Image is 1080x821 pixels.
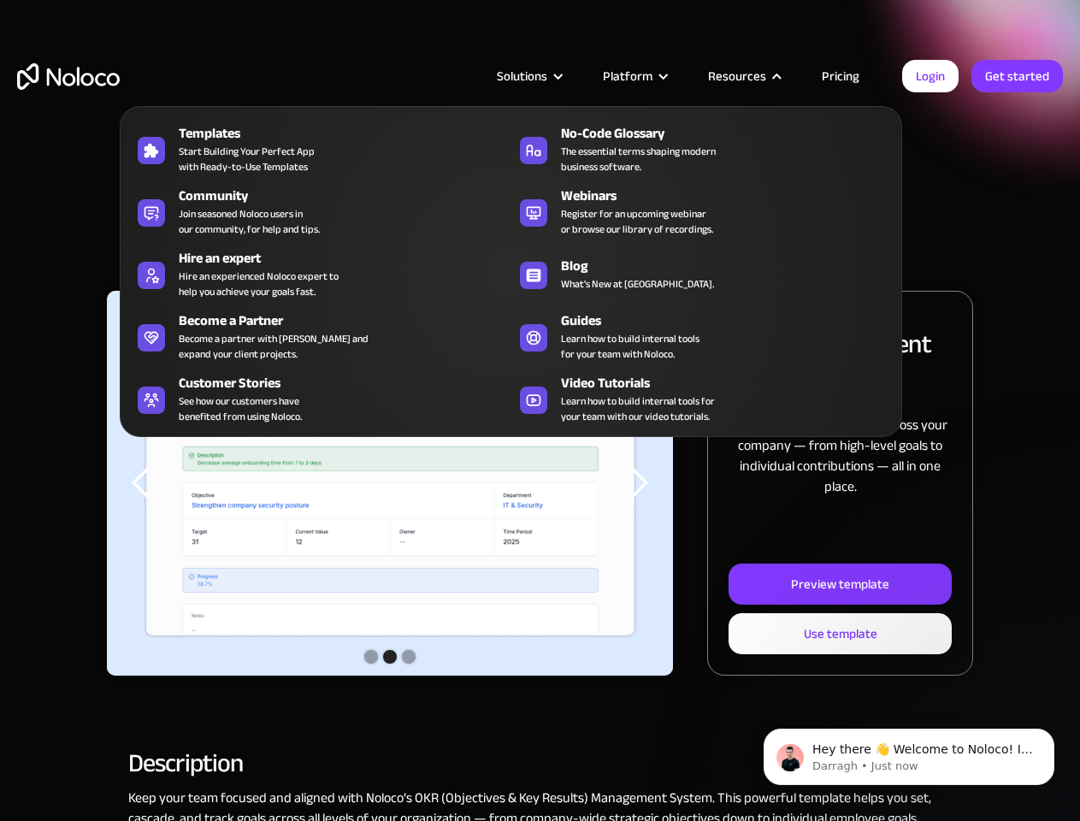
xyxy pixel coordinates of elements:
[561,144,716,174] span: The essential terms shaping modern business software.
[561,331,699,362] span: Learn how to build internal tools for your team with Noloco.
[129,120,510,178] a: TemplatesStart Building Your Perfect Appwith Ready-to-Use Templates
[179,123,518,144] div: Templates
[383,650,397,664] div: Show slide 2 of 3
[129,307,510,365] a: Become a PartnerBecome a partner with [PERSON_NAME] andexpand your client projects.
[561,206,713,237] span: Register for an upcoming webinar or browse our library of recordings.
[107,291,673,676] div: 2 of 3
[729,564,952,605] a: Preview template
[107,291,673,676] div: carousel
[179,269,339,299] div: Hire an experienced Noloco expert to help you achieve your goals fast.
[511,307,893,365] a: GuidesLearn how to build internal toolsfor your team with Noloco.
[511,245,893,303] a: BlogWhat's New at [GEOGRAPHIC_DATA].
[603,65,652,87] div: Platform
[129,369,510,428] a: Customer StoriesSee how our customers havebenefited from using Noloco.
[902,60,959,92] a: Login
[511,120,893,178] a: No-Code GlossaryThe essential terms shaping modernbusiness software.
[800,65,881,87] a: Pricing
[738,693,1080,812] iframe: Intercom notifications message
[729,415,952,497] p: Track and align objectives across your company — from high-level goals to individual contribution...
[804,623,877,645] div: Use template
[120,82,902,437] nav: Resources
[17,63,120,90] a: home
[971,60,1063,92] a: Get started
[129,245,510,303] a: Hire an expertHire an experienced Noloco expert tohelp you achieve your goals fast.
[561,393,715,424] span: Learn how to build internal tools for your team with our video tutorials.
[475,65,581,87] div: Solutions
[128,755,952,771] h2: Description
[561,310,900,331] div: Guides
[179,310,518,331] div: Become a Partner
[581,65,687,87] div: Platform
[561,373,900,393] div: Video Tutorials
[179,144,315,174] span: Start Building Your Perfect App with Ready-to-Use Templates
[179,248,518,269] div: Hire an expert
[561,276,714,292] span: What's New at [GEOGRAPHIC_DATA].
[729,613,952,654] a: Use template
[107,291,175,676] div: previous slide
[179,186,518,206] div: Community
[511,182,893,240] a: WebinarsRegister for an upcoming webinaror browse our library of recordings.
[497,65,547,87] div: Solutions
[511,369,893,428] a: Video TutorialsLearn how to build internal tools foryour team with our video tutorials.
[179,206,320,237] span: Join seasoned Noloco users in our community, for help and tips.
[129,182,510,240] a: CommunityJoin seasoned Noloco users inour community, for help and tips.
[364,650,378,664] div: Show slide 1 of 3
[561,256,900,276] div: Blog
[179,373,518,393] div: Customer Stories
[561,123,900,144] div: No-Code Glossary
[179,393,302,424] span: See how our customers have benefited from using Noloco.
[179,331,369,362] div: Become a partner with [PERSON_NAME] and expand your client projects.
[687,65,800,87] div: Resources
[791,573,889,595] div: Preview template
[605,291,673,676] div: next slide
[402,650,416,664] div: Show slide 3 of 3
[708,65,766,87] div: Resources
[561,186,900,206] div: Webinars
